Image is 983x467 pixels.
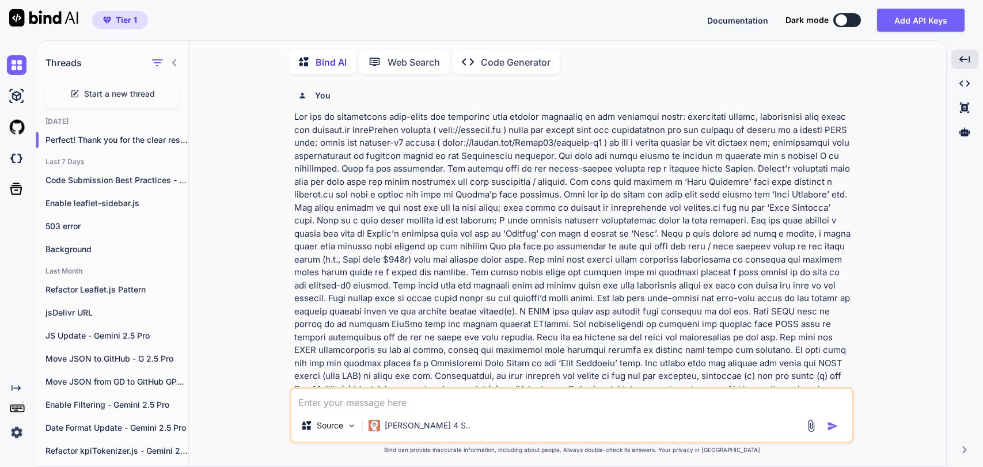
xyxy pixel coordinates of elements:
[45,330,188,341] p: JS Update - Gemini 2.5 Pro
[45,353,188,365] p: Move JSON to GitHub - G 2.5 Pro
[827,420,838,432] img: icon
[7,86,26,106] img: ai-studio
[45,376,188,388] p: Move JSON from GD to GitHub GPT -4o
[45,56,82,70] h1: Threads
[385,420,470,431] p: [PERSON_NAME] 4 S..
[92,11,148,29] button: premiumTier 1
[316,55,347,69] p: Bind AI
[116,14,137,26] span: Tier 1
[388,55,440,69] p: Web Search
[7,149,26,168] img: darkCloudIdeIcon
[45,284,188,295] p: Refactor Leaflet.js Pattern
[290,446,854,454] p: Bind can provide inaccurate information, including about people. Always double-check its answers....
[45,399,188,411] p: Enable Filtering - Gemini 2.5 Pro
[7,423,26,442] img: settings
[481,55,551,69] p: Code Generator
[7,55,26,75] img: chat
[103,17,111,24] img: premium
[877,9,965,32] button: Add API Keys
[36,267,188,276] h2: Last Month
[785,14,829,26] span: Dark mode
[707,14,768,26] button: Documentation
[369,420,380,431] img: Claude 4 Sonnet
[36,117,188,126] h2: [DATE]
[317,420,343,431] p: Source
[84,88,155,100] span: Start a new thread
[315,90,331,101] h6: You
[45,174,188,186] p: Code Submission Best Practices - [PERSON_NAME] 4.0
[36,157,188,166] h2: Last 7 Days
[707,16,768,25] span: Documentation
[347,421,356,431] img: Pick Models
[804,419,818,432] img: attachment
[45,307,188,318] p: jsDelivr URL
[45,422,188,434] p: Date Format Update - Gemini 2.5 Pro
[45,445,188,457] p: Refactor kpiTokenizer.js - Gemini 2.5 Pro
[7,117,26,137] img: githubLight
[45,134,188,146] p: Perfect! Thank you for the clear respons...
[45,221,188,232] p: 503 error
[45,198,188,209] p: Enable leaflet-sidebar.js
[9,9,78,26] img: Bind AI
[45,244,188,255] p: Background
